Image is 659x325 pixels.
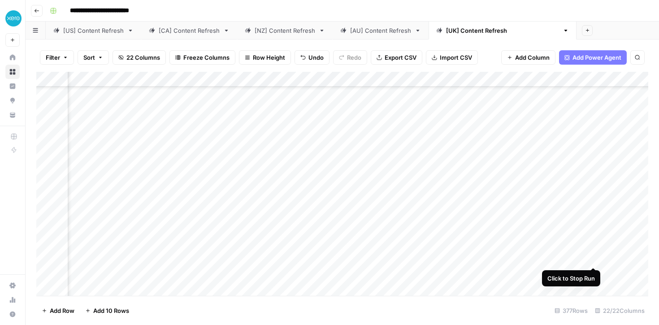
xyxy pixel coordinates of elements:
[5,293,20,307] a: Usage
[350,26,411,35] div: [AU] Content Refresh
[78,50,109,65] button: Sort
[5,7,20,30] button: Workspace: XeroOps
[169,50,235,65] button: Freeze Columns
[183,53,230,62] span: Freeze Columns
[295,50,329,65] button: Undo
[5,307,20,321] button: Help + Support
[46,53,60,62] span: Filter
[83,53,95,62] span: Sort
[446,26,559,35] div: [[GEOGRAPHIC_DATA]] Content Refresh
[333,50,367,65] button: Redo
[159,26,220,35] div: [CA] Content Refresh
[371,50,422,65] button: Export CSV
[46,22,141,40] a: [US] Content Refresh
[551,303,591,318] div: 377 Rows
[5,108,20,122] a: Your Data
[308,53,324,62] span: Undo
[559,50,627,65] button: Add Power Agent
[385,53,416,62] span: Export CSV
[237,22,333,40] a: [NZ] Content Refresh
[5,65,20,79] a: Browse
[515,53,550,62] span: Add Column
[5,10,22,26] img: XeroOps Logo
[93,306,129,315] span: Add 10 Rows
[547,274,595,283] div: Click to Stop Run
[5,93,20,108] a: Opportunities
[572,53,621,62] span: Add Power Agent
[5,79,20,93] a: Insights
[113,50,166,65] button: 22 Columns
[501,50,555,65] button: Add Column
[429,22,577,40] a: [[GEOGRAPHIC_DATA]] Content Refresh
[126,53,160,62] span: 22 Columns
[63,26,124,35] div: [US] Content Refresh
[333,22,429,40] a: [AU] Content Refresh
[141,22,237,40] a: [CA] Content Refresh
[80,303,134,318] button: Add 10 Rows
[5,50,20,65] a: Home
[253,53,285,62] span: Row Height
[347,53,361,62] span: Redo
[591,303,648,318] div: 22/22 Columns
[40,50,74,65] button: Filter
[5,278,20,293] a: Settings
[36,303,80,318] button: Add Row
[255,26,315,35] div: [NZ] Content Refresh
[50,306,74,315] span: Add Row
[239,50,291,65] button: Row Height
[440,53,472,62] span: Import CSV
[426,50,478,65] button: Import CSV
